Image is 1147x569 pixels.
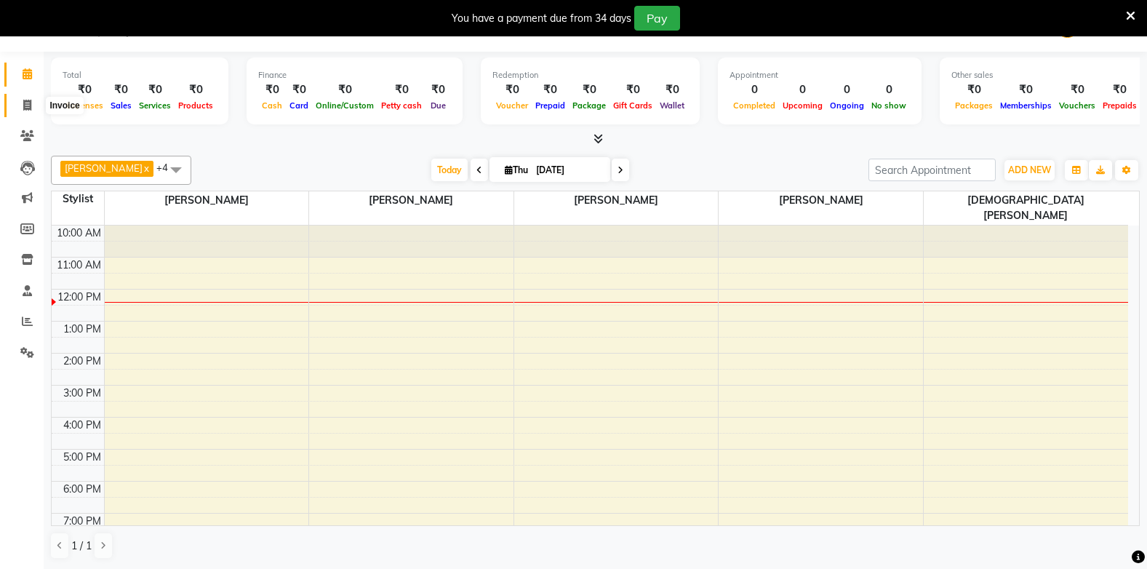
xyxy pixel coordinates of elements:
[107,100,135,111] span: Sales
[569,81,610,98] div: ₹0
[63,69,217,81] div: Total
[286,81,312,98] div: ₹0
[656,100,688,111] span: Wallet
[730,69,910,81] div: Appointment
[156,162,179,173] span: +4
[492,100,532,111] span: Voucher
[258,81,286,98] div: ₹0
[1004,160,1055,180] button: ADD NEW
[175,100,217,111] span: Products
[135,100,175,111] span: Services
[135,81,175,98] div: ₹0
[610,100,656,111] span: Gift Cards
[105,191,309,210] span: [PERSON_NAME]
[868,81,910,98] div: 0
[868,159,996,181] input: Search Appointment
[730,81,779,98] div: 0
[52,191,104,207] div: Stylist
[532,100,569,111] span: Prepaid
[951,100,996,111] span: Packages
[63,81,107,98] div: ₹0
[779,81,826,98] div: 0
[54,258,104,273] div: 11:00 AM
[1055,81,1099,98] div: ₹0
[143,162,149,174] a: x
[452,11,631,26] div: You have a payment due from 34 days
[55,290,104,305] div: 12:00 PM
[719,191,923,210] span: [PERSON_NAME]
[427,100,449,111] span: Due
[514,191,719,210] span: [PERSON_NAME]
[634,6,680,31] button: Pay
[924,191,1128,225] span: [DEMOGRAPHIC_DATA][PERSON_NAME]
[175,81,217,98] div: ₹0
[71,538,92,554] span: 1 / 1
[532,81,569,98] div: ₹0
[730,100,779,111] span: Completed
[826,100,868,111] span: Ongoing
[258,69,451,81] div: Finance
[309,191,513,210] span: [PERSON_NAME]
[610,81,656,98] div: ₹0
[65,162,143,174] span: [PERSON_NAME]
[656,81,688,98] div: ₹0
[1099,100,1140,111] span: Prepaids
[60,514,104,529] div: 7:00 PM
[377,81,425,98] div: ₹0
[951,81,996,98] div: ₹0
[425,81,451,98] div: ₹0
[1055,100,1099,111] span: Vouchers
[377,100,425,111] span: Petty cash
[46,97,83,114] div: Invoice
[826,81,868,98] div: 0
[60,322,104,337] div: 1:00 PM
[501,164,532,175] span: Thu
[996,81,1055,98] div: ₹0
[60,354,104,369] div: 2:00 PM
[996,100,1055,111] span: Memberships
[60,482,104,497] div: 6:00 PM
[492,69,688,81] div: Redemption
[60,418,104,433] div: 4:00 PM
[569,100,610,111] span: Package
[258,100,286,111] span: Cash
[312,81,377,98] div: ₹0
[431,159,468,181] span: Today
[1099,81,1140,98] div: ₹0
[286,100,312,111] span: Card
[60,450,104,465] div: 5:00 PM
[60,386,104,401] div: 3:00 PM
[868,100,910,111] span: No show
[1008,164,1051,175] span: ADD NEW
[107,81,135,98] div: ₹0
[492,81,532,98] div: ₹0
[532,159,604,181] input: 2025-09-04
[312,100,377,111] span: Online/Custom
[779,100,826,111] span: Upcoming
[54,226,104,241] div: 10:00 AM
